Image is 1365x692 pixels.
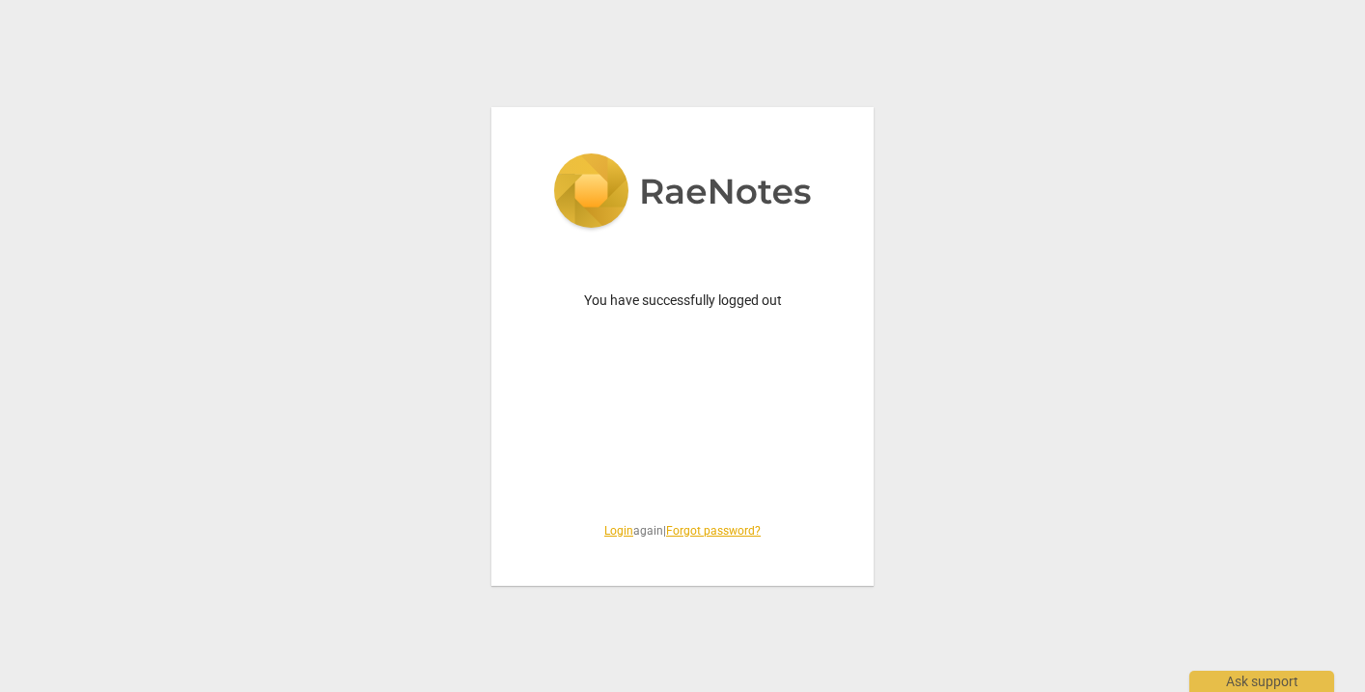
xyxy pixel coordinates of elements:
div: Ask support [1189,671,1334,692]
a: Login [604,524,633,538]
p: You have successfully logged out [538,291,827,311]
a: Forgot password? [666,524,761,538]
img: 5ac2273c67554f335776073100b6d88f.svg [553,153,812,233]
span: again | [538,523,827,540]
